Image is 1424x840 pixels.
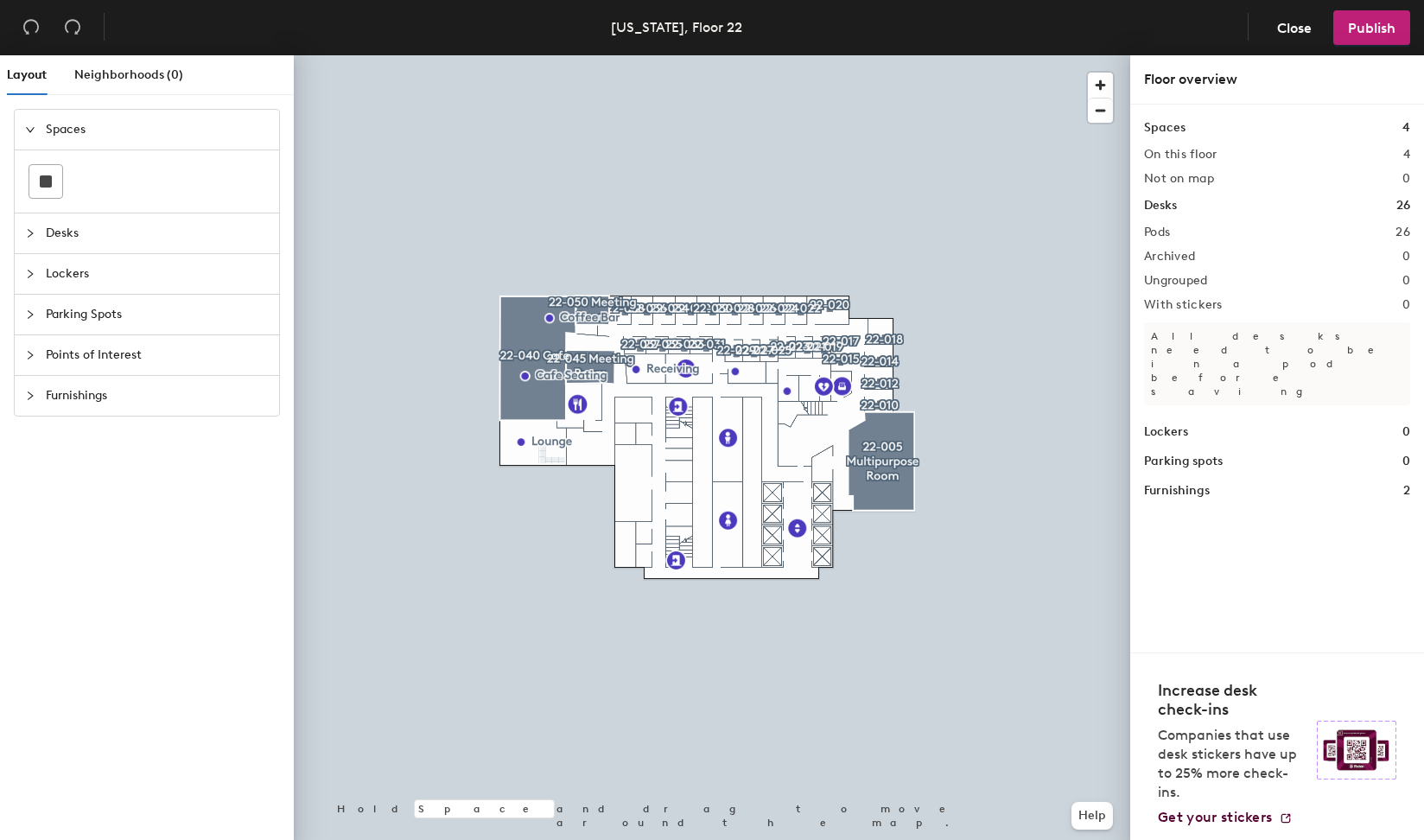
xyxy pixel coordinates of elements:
[1402,452,1410,471] h1: 0
[611,16,742,38] div: [US_STATE], Floor 22
[14,10,48,45] button: Undo (⌘ + Z)
[1158,809,1272,825] span: Get your stickers
[46,110,269,150] span: Spaces
[1403,148,1410,162] h2: 4
[1144,250,1195,264] h2: Archived
[1144,118,1186,137] h1: Spaces
[1317,721,1396,780] img: Sticker logo
[1144,148,1217,162] h2: On this floor
[1395,226,1410,239] h2: 26
[55,10,90,45] button: Redo (⌘ + ⇧ + Z)
[1144,172,1214,186] h2: Not on map
[1158,726,1306,802] p: Companies that use desk stickers have up to 25% more check-ins.
[1402,118,1410,137] h1: 4
[1144,423,1188,442] h1: Lockers
[1144,69,1410,90] div: Floor overview
[1144,481,1210,500] h1: Furnishings
[25,309,35,320] span: collapsed
[1402,423,1410,442] h1: 0
[1144,452,1223,471] h1: Parking spots
[1277,20,1312,36] span: Close
[1144,274,1208,288] h2: Ungrouped
[1348,20,1395,36] span: Publish
[1071,802,1113,830] button: Help
[25,391,35,401] span: collapsed
[25,269,35,279] span: collapsed
[1403,481,1410,500] h1: 2
[46,254,269,294] span: Lockers
[7,67,47,82] span: Layout
[1402,298,1410,312] h2: 0
[46,335,269,375] span: Points of Interest
[1158,681,1306,719] h4: Increase desk check-ins
[1402,172,1410,186] h2: 0
[46,213,269,253] span: Desks
[25,124,35,135] span: expanded
[1144,322,1410,405] p: All desks need to be in a pod before saving
[25,228,35,239] span: collapsed
[1396,196,1410,215] h1: 26
[74,67,183,82] span: Neighborhoods (0)
[1402,274,1410,288] h2: 0
[1402,250,1410,264] h2: 0
[1262,10,1326,45] button: Close
[1333,10,1410,45] button: Publish
[1158,809,1293,826] a: Get your stickers
[1144,196,1177,215] h1: Desks
[46,376,269,416] span: Furnishings
[25,350,35,360] span: collapsed
[1144,298,1223,312] h2: With stickers
[46,295,269,334] span: Parking Spots
[1144,226,1170,239] h2: Pods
